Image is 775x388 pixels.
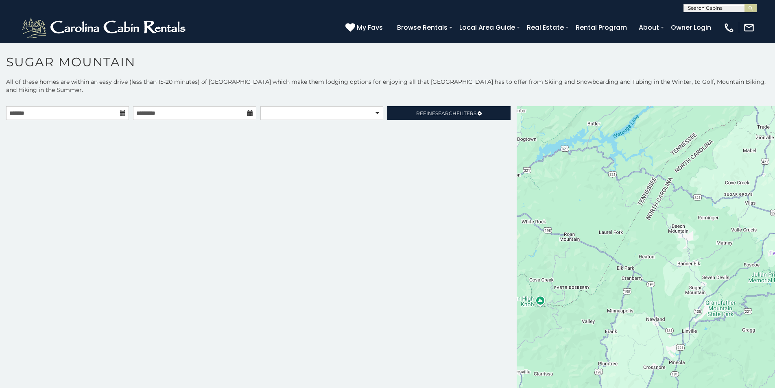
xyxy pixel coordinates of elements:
a: Owner Login [667,20,715,35]
span: My Favs [357,22,383,33]
a: Browse Rentals [393,20,452,35]
a: Rental Program [572,20,631,35]
a: Local Area Guide [455,20,519,35]
a: About [635,20,663,35]
a: My Favs [345,22,385,33]
img: mail-regular-white.png [743,22,755,33]
span: Search [435,110,456,116]
img: White-1-2.png [20,15,189,40]
a: Real Estate [523,20,568,35]
a: RefineSearchFilters [387,106,510,120]
img: phone-regular-white.png [723,22,735,33]
span: Refine Filters [416,110,476,116]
